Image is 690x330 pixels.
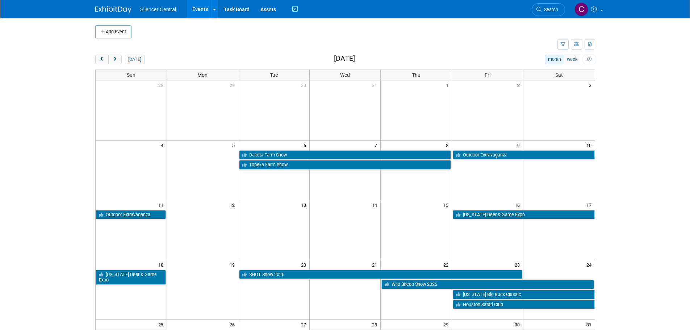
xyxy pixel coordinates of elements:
span: 23 [514,260,523,269]
i: Personalize Calendar [587,57,592,62]
button: [DATE] [125,55,144,64]
span: 28 [158,80,167,89]
span: 6 [303,141,309,150]
img: Cade Cox [574,3,588,16]
span: 7 [374,141,380,150]
button: next [108,55,122,64]
span: Wed [340,72,350,78]
button: myCustomButton [584,55,595,64]
span: Sat [555,72,563,78]
span: 24 [586,260,595,269]
span: 16 [514,200,523,209]
span: 26 [229,320,238,329]
button: month [545,55,564,64]
img: ExhibitDay [95,6,131,13]
span: 28 [371,320,380,329]
a: [US_STATE] Big Buck Classic [453,290,594,299]
a: SHOT Show 2026 [239,270,522,279]
span: Tue [270,72,278,78]
span: 31 [586,320,595,329]
span: Sun [127,72,135,78]
span: 21 [371,260,380,269]
span: 13 [300,200,309,209]
span: 19 [229,260,238,269]
span: 9 [517,141,523,150]
span: 25 [158,320,167,329]
span: 4 [160,141,167,150]
span: Silencer Central [140,7,176,12]
span: 5 [231,141,238,150]
span: 2 [517,80,523,89]
span: 11 [158,200,167,209]
span: 8 [445,141,452,150]
span: 14 [371,200,380,209]
button: prev [95,55,109,64]
span: 30 [300,80,309,89]
a: [US_STATE] Deer & Game Expo [96,270,166,285]
span: Thu [412,72,421,78]
span: 20 [300,260,309,269]
a: Wild Sheep Show 2026 [381,280,594,289]
span: 22 [443,260,452,269]
a: Search [532,3,565,16]
span: 17 [586,200,595,209]
button: Add Event [95,25,131,38]
span: 30 [514,320,523,329]
span: 12 [229,200,238,209]
a: [US_STATE] Deer & Game Expo [453,210,594,220]
span: 3 [588,80,595,89]
h2: [DATE] [334,55,355,63]
span: 29 [443,320,452,329]
span: Search [541,7,558,12]
a: Outdoor Extravaganza [96,210,166,220]
a: Houston Safari Club [453,300,594,309]
span: 29 [229,80,238,89]
a: Dakota Farm Show [239,150,451,160]
a: Outdoor Extravaganza [453,150,594,160]
span: Fri [485,72,490,78]
a: Topeka Farm Show [239,160,451,170]
span: 1 [445,80,452,89]
button: week [564,55,580,64]
span: 15 [443,200,452,209]
span: 27 [300,320,309,329]
span: 31 [371,80,380,89]
span: 10 [586,141,595,150]
span: 18 [158,260,167,269]
span: Mon [197,72,208,78]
